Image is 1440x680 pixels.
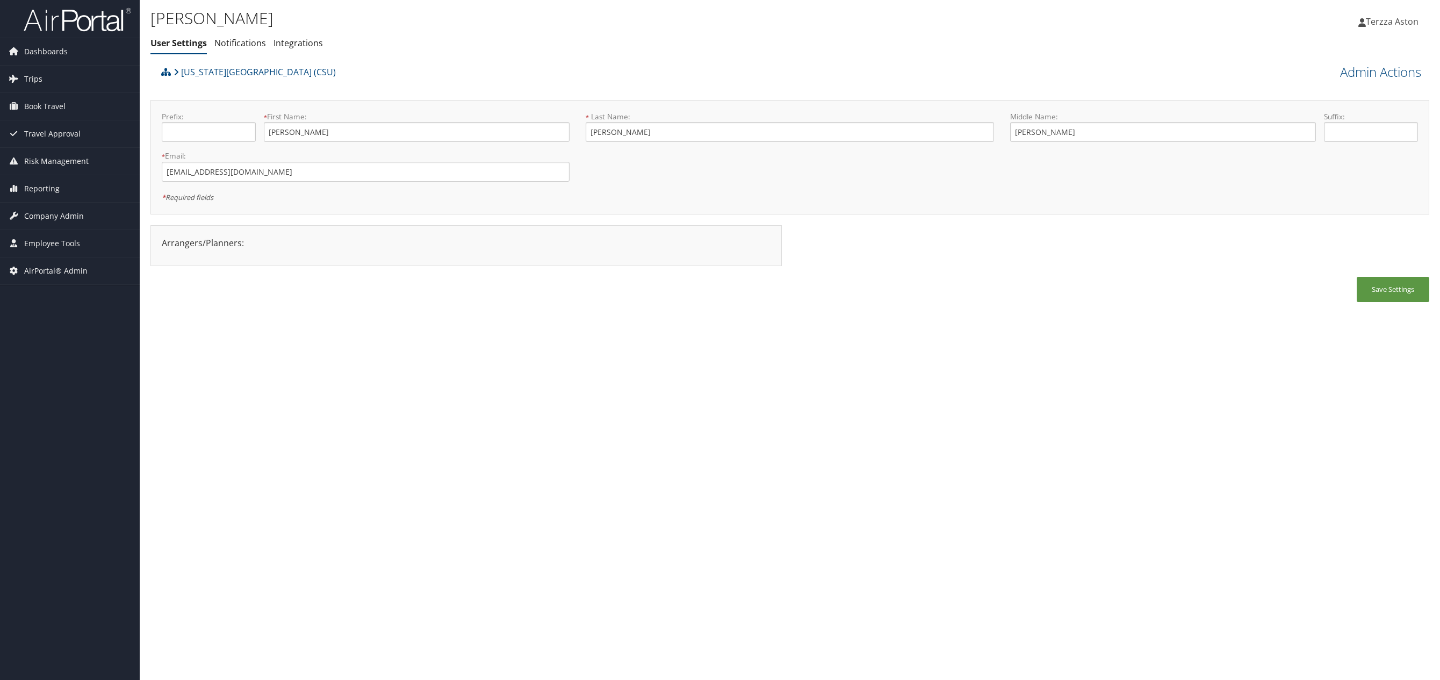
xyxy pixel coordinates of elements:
em: Required fields [162,192,213,202]
h1: [PERSON_NAME] [150,7,1003,30]
span: Employee Tools [24,230,80,257]
span: AirPortal® Admin [24,257,88,284]
a: [US_STATE][GEOGRAPHIC_DATA] (CSU) [174,61,336,83]
span: Terzza Aston [1366,16,1419,27]
a: Terzza Aston [1358,5,1429,38]
a: User Settings [150,37,207,49]
label: Middle Name: [1010,111,1316,122]
label: Email: [162,151,570,161]
span: Company Admin [24,203,84,230]
label: Prefix: [162,111,256,122]
a: Admin Actions [1340,63,1421,81]
div: Arrangers/Planners: [154,237,779,249]
span: Risk Management [24,148,89,175]
img: airportal-logo.png [24,7,131,32]
label: Suffix: [1324,111,1418,122]
label: Last Name: [586,111,993,122]
a: Notifications [214,37,266,49]
label: First Name: [264,111,570,122]
span: Dashboards [24,38,68,65]
span: Travel Approval [24,120,81,147]
button: Save Settings [1357,277,1429,302]
span: Reporting [24,175,60,202]
a: Integrations [273,37,323,49]
span: Book Travel [24,93,66,120]
span: Trips [24,66,42,92]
